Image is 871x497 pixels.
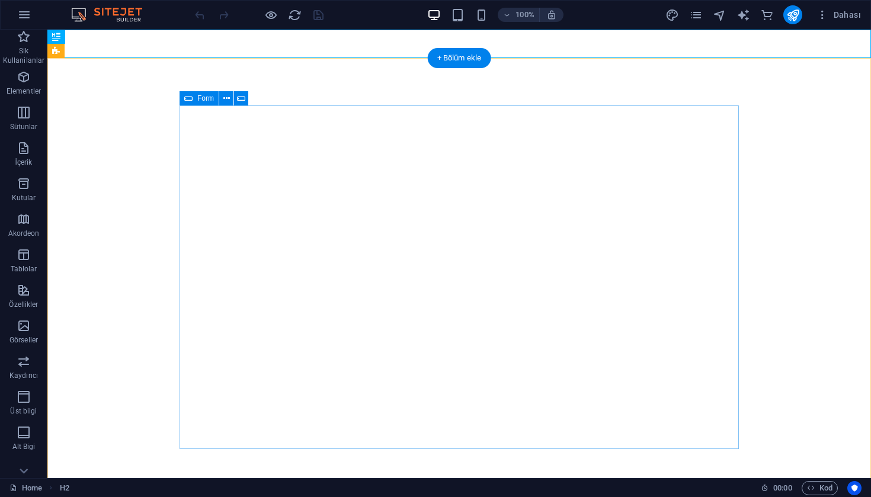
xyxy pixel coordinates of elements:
[736,8,750,22] i: AI Writer
[197,95,214,102] span: Form
[11,264,37,274] p: Tablolar
[689,8,703,22] i: Sayfalar (Ctrl+Alt+S)
[12,442,36,451] p: Alt Bigi
[847,481,862,495] button: Usercentrics
[428,48,491,68] div: + Bölüm ekle
[15,158,32,167] p: İçerik
[689,8,703,22] button: pages
[783,5,802,24] button: publish
[60,481,69,495] nav: breadcrumb
[9,371,38,380] p: Kaydırıcı
[8,229,40,238] p: Akordeon
[9,300,38,309] p: Özellikler
[665,8,679,22] button: design
[782,483,783,492] span: :
[713,8,726,22] i: Navigatör
[9,335,38,345] p: Görseller
[498,8,540,22] button: 100%
[761,481,792,495] h6: Oturum süresi
[786,8,800,22] i: Yayınla
[665,8,679,22] i: Tasarım (Ctrl+Alt+Y)
[288,8,302,22] i: Sayfayı yeniden yükleyin
[807,481,832,495] span: Kod
[773,481,792,495] span: 00 00
[10,406,37,416] p: Üst bilgi
[10,122,38,132] p: Sütunlar
[7,86,41,96] p: Elementler
[760,8,774,22] i: Ticaret
[68,8,157,22] img: Editor Logo
[515,8,534,22] h6: 100%
[816,9,861,21] span: Dahası
[712,8,726,22] button: navigator
[9,481,42,495] a: Seçimi iptal etmek için tıkla. Sayfaları açmak için çift tıkla
[60,481,69,495] span: Seçmek için tıkla. Düzenlemek için çift tıkla
[546,9,557,20] i: Yeniden boyutlandırmada yakınlaştırma düzeyini seçilen cihaza uyacak şekilde otomatik olarak ayarla.
[760,8,774,22] button: commerce
[12,193,36,203] p: Kutular
[812,5,866,24] button: Dahası
[264,8,278,22] button: Ön izleme modundan çıkıp düzenlemeye devam etmek için buraya tıklayın
[736,8,750,22] button: text_generator
[287,8,302,22] button: reload
[802,481,838,495] button: Kod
